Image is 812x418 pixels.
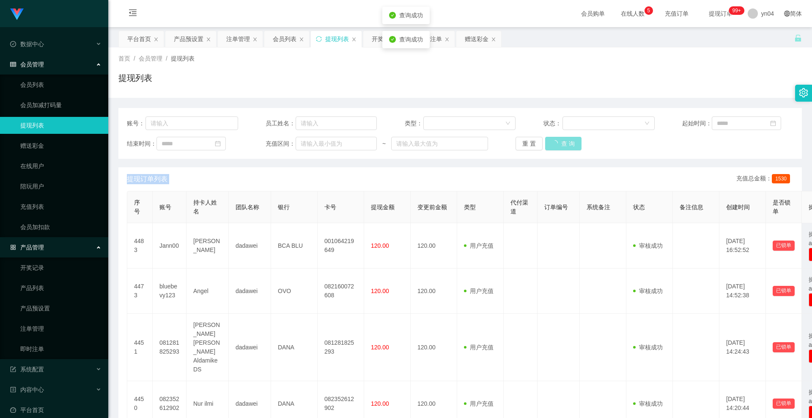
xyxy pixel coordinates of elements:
[127,223,153,269] td: 4483
[464,344,494,351] span: 用户充值
[10,244,44,251] span: 产品管理
[271,223,318,269] td: BCA BLU
[516,137,543,150] button: 重 置
[351,37,357,42] i: 图标: close
[153,269,187,314] td: bluebevy123
[772,174,790,183] span: 1530
[371,204,395,210] span: 提现金额
[719,223,766,269] td: [DATE] 16:52:52
[371,344,389,351] span: 120.00
[10,366,16,372] i: 图标: form
[633,204,645,210] span: 状态
[229,269,271,314] td: dadawei
[174,31,203,47] div: 产品预设置
[20,178,101,195] a: 陪玩用户
[633,242,663,249] span: 审核成功
[464,288,494,294] span: 用户充值
[316,36,322,42] i: 图标: sync
[10,387,16,393] i: 图标: profile
[271,314,318,381] td: DANA
[399,12,423,19] span: 查询成功
[773,342,795,352] button: 已锁单
[405,119,424,128] span: 类型：
[505,121,510,127] i: 图标: down
[491,37,496,42] i: 图标: close
[587,204,610,210] span: 系统备注
[729,6,744,15] sup: 276
[444,37,450,42] i: 图标: close
[371,242,389,249] span: 120.00
[371,400,389,407] span: 120.00
[325,31,349,47] div: 提现列表
[229,223,271,269] td: dadawei
[20,340,101,357] a: 即时注单
[187,314,229,381] td: [PERSON_NAME] [PERSON_NAME] Aldamike DS
[171,55,195,62] span: 提现列表
[20,219,101,235] a: 会员加扣款
[372,31,395,47] div: 开奖记录
[399,36,423,43] span: 查询成功
[773,286,795,296] button: 已锁单
[465,31,488,47] div: 赠送彩金
[134,55,135,62] span: /
[236,204,259,210] span: 团队名称
[266,119,295,128] span: 员工姓名：
[10,366,44,373] span: 系统配置
[784,11,790,17] i: 图标: global
[206,37,211,42] i: 图标: close
[464,242,494,249] span: 用户充值
[633,400,663,407] span: 审核成功
[417,204,447,210] span: 变更前金额
[324,204,336,210] span: 卡号
[647,6,650,15] p: 5
[411,223,457,269] td: 120.00
[296,116,377,130] input: 请输入
[773,399,795,409] button: 已锁单
[127,139,156,148] span: 结束时间：
[377,139,391,148] span: ~
[278,204,290,210] span: 银行
[226,31,250,47] div: 注单管理
[229,314,271,381] td: dadawei
[10,41,16,47] i: 图标: check-circle-o
[20,76,101,93] a: 会员列表
[418,31,442,47] div: 即时注单
[318,269,364,314] td: 082160072608
[299,37,304,42] i: 图标: close
[770,120,776,126] i: 图标: calendar
[187,269,229,314] td: Angel
[799,88,808,97] i: 图标: setting
[296,137,377,150] input: 请输入最小值为
[617,11,649,17] span: 在线人数
[633,288,663,294] span: 审核成功
[411,269,457,314] td: 120.00
[371,288,389,294] span: 120.00
[633,344,663,351] span: 审核成功
[645,6,653,15] sup: 5
[794,34,802,42] i: 图标: unlock
[10,8,24,20] img: logo.9652507e.png
[719,269,766,314] td: [DATE] 14:52:38
[134,199,140,215] span: 序号
[118,72,152,84] h1: 提现列表
[773,199,790,215] span: 是否锁单
[154,37,159,42] i: 图标: close
[153,223,187,269] td: Jann00
[10,61,16,67] i: 图标: table
[682,119,712,128] span: 起始时间：
[271,269,318,314] td: OVO
[20,300,101,317] a: 产品预设置
[20,259,101,276] a: 开奖记录
[391,137,488,150] input: 请输入最大值为
[20,198,101,215] a: 充值列表
[127,31,151,47] div: 平台首页
[20,158,101,174] a: 在线用户
[510,199,528,215] span: 代付渠道
[139,55,162,62] span: 会员管理
[10,41,44,47] span: 数据中心
[10,61,44,68] span: 会员管理
[411,314,457,381] td: 120.00
[145,116,238,130] input: 请输入
[464,400,494,407] span: 用户充值
[20,97,101,113] a: 会员加减打码量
